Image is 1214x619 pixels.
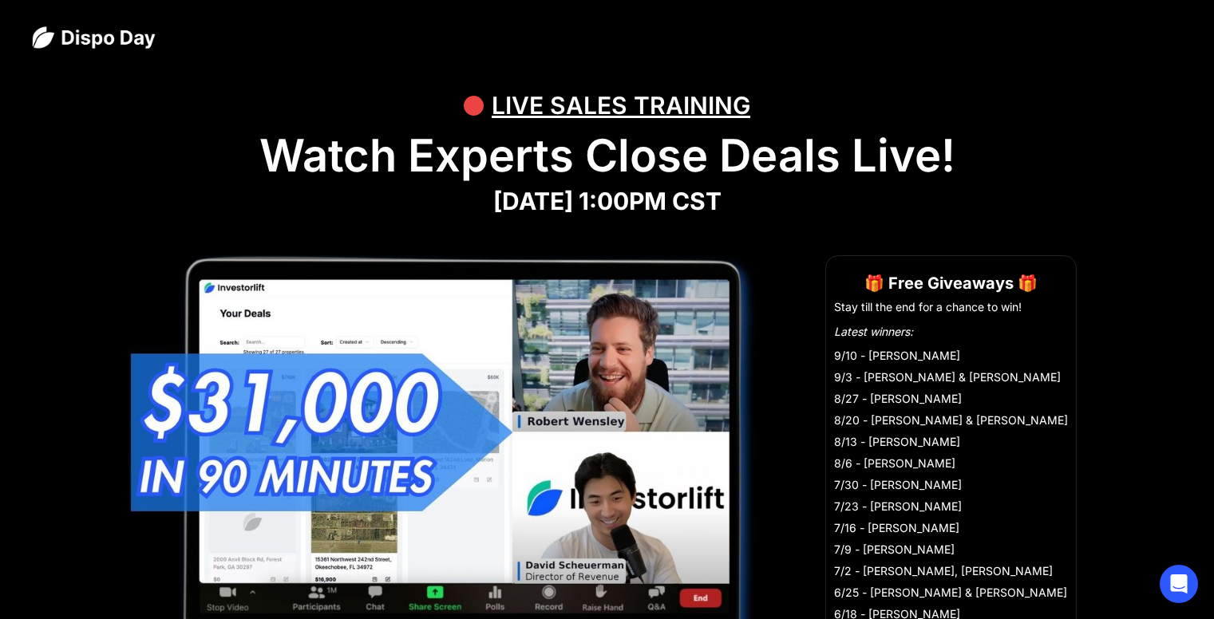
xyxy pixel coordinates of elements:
div: LIVE SALES TRAINING [492,81,750,129]
strong: [DATE] 1:00PM CST [493,187,722,215]
em: Latest winners: [834,325,913,338]
li: Stay till the end for a chance to win! [834,299,1068,315]
div: Open Intercom Messenger [1160,565,1198,603]
h1: Watch Experts Close Deals Live! [32,129,1182,183]
strong: 🎁 Free Giveaways 🎁 [864,274,1038,293]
